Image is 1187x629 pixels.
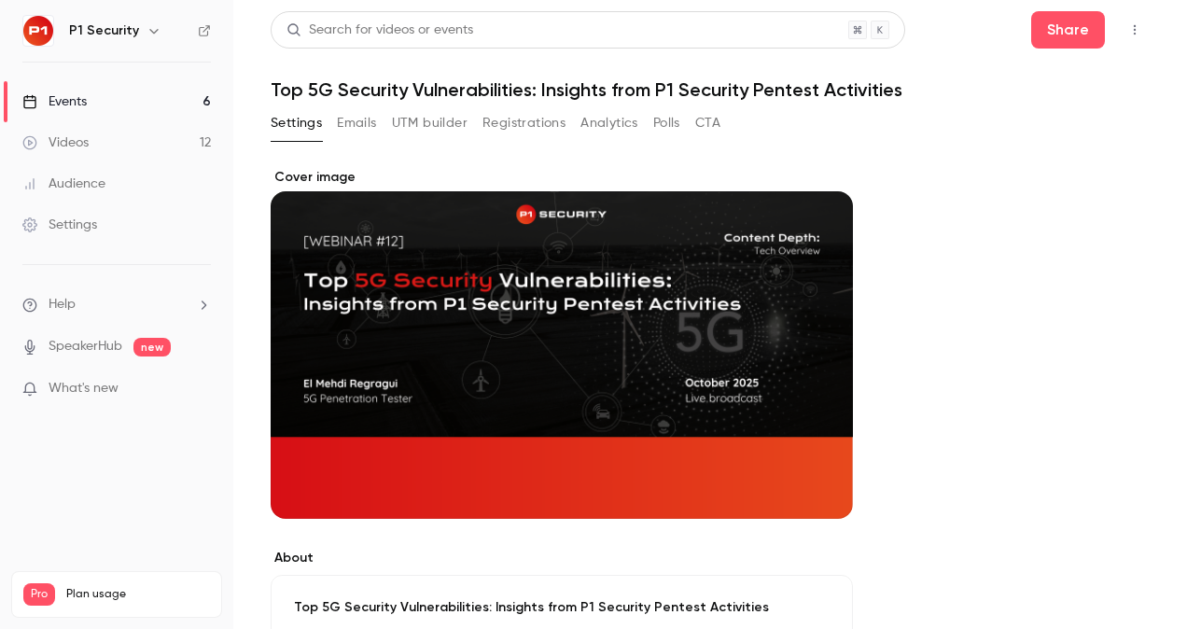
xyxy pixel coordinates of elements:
span: Plan usage [66,587,210,602]
iframe: Noticeable Trigger [189,381,211,398]
button: Registrations [482,108,566,138]
a: SpeakerHub [49,337,122,356]
section: Cover image [271,168,853,519]
div: Search for videos or events [286,21,473,40]
span: new [133,338,171,356]
li: help-dropdown-opener [22,295,211,314]
h6: P1 Security [69,21,139,40]
button: UTM builder [392,108,468,138]
img: P1 Security [23,16,53,46]
button: Polls [653,108,680,138]
span: Pro [23,583,55,606]
h1: Top 5G Security Vulnerabilities: Insights from P1 Security Pentest Activities [271,78,1150,101]
button: Share [1031,11,1105,49]
span: Help [49,295,76,314]
div: Videos [22,133,89,152]
button: Settings [271,108,322,138]
p: Top 5G Security Vulnerabilities: Insights from P1 Security Pentest Activities [294,598,830,617]
div: Events [22,92,87,111]
button: Analytics [580,108,638,138]
div: Settings [22,216,97,234]
div: Audience [22,175,105,193]
label: About [271,549,853,567]
span: What's new [49,379,119,398]
label: Cover image [271,168,853,187]
button: Emails [337,108,376,138]
button: CTA [695,108,720,138]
